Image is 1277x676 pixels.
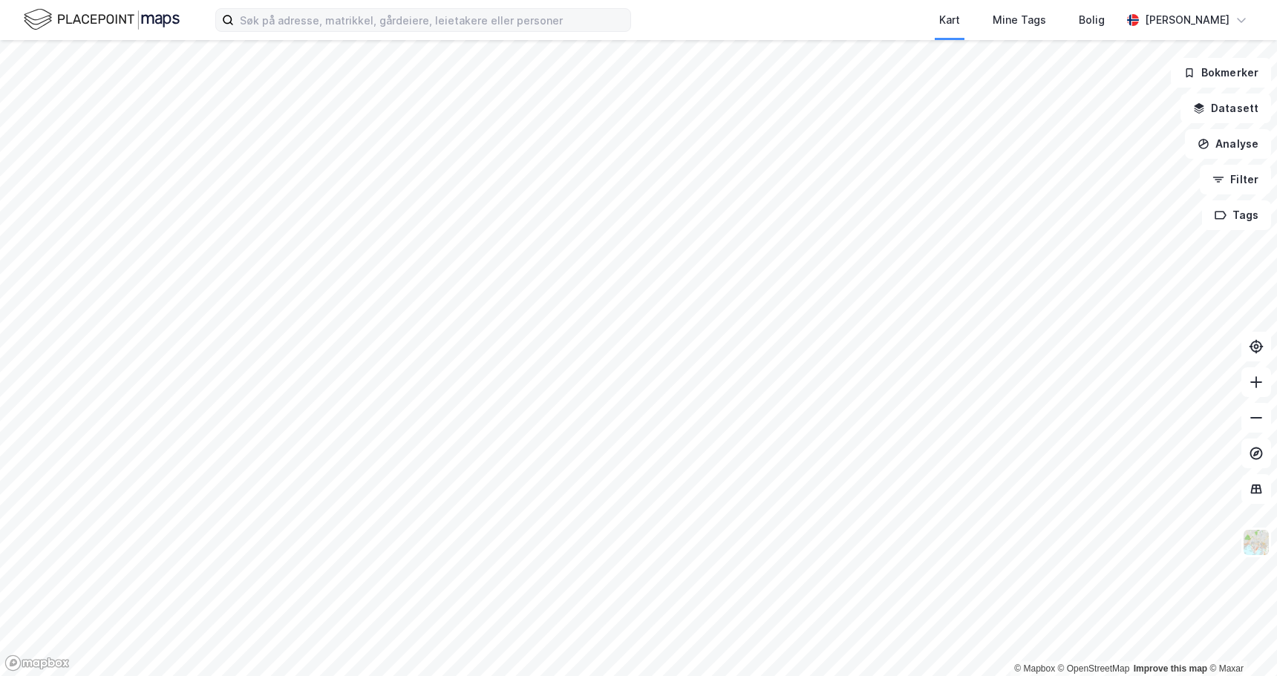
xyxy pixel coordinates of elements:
a: Mapbox homepage [4,654,70,672]
div: [PERSON_NAME] [1145,11,1229,29]
input: Søk på adresse, matrikkel, gårdeiere, leietakere eller personer [234,9,630,31]
img: Z [1242,528,1270,557]
button: Datasett [1180,93,1271,123]
a: OpenStreetMap [1058,663,1130,674]
a: Mapbox [1014,663,1055,674]
iframe: Chat Widget [1203,605,1277,676]
button: Analyse [1185,129,1271,159]
button: Tags [1202,200,1271,230]
button: Bokmerker [1171,58,1271,88]
button: Filter [1200,165,1271,194]
div: Kart [939,11,960,29]
div: Kontrollprogram for chat [1203,605,1277,676]
a: Improve this map [1134,663,1207,674]
div: Mine Tags [993,11,1046,29]
div: Bolig [1079,11,1105,29]
img: logo.f888ab2527a4732fd821a326f86c7f29.svg [24,7,180,33]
